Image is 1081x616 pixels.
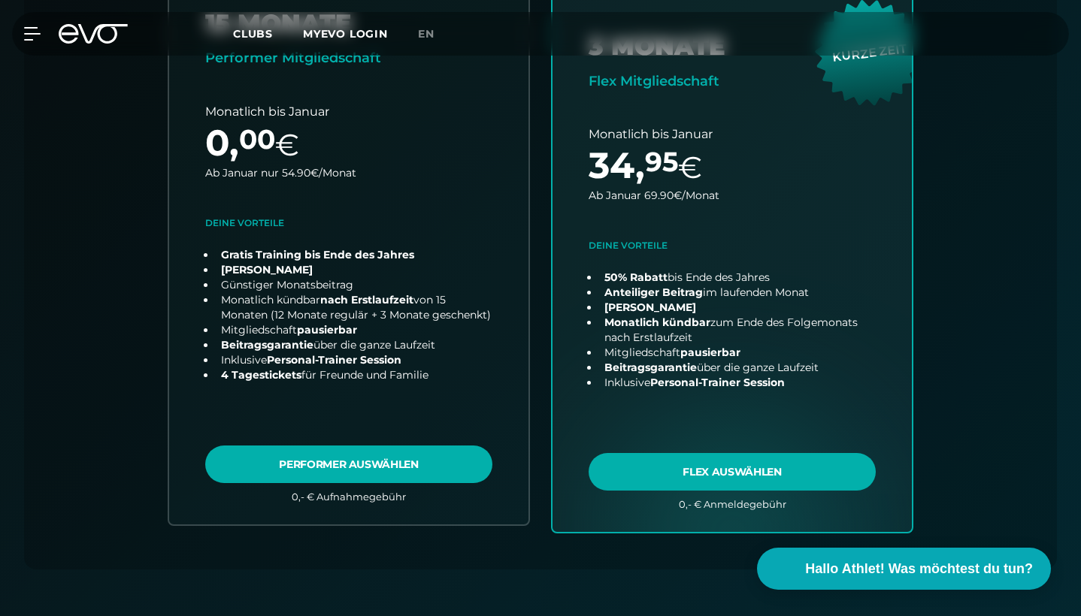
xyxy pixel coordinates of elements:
[233,27,273,41] span: Clubs
[757,548,1051,590] button: Hallo Athlet! Was möchtest du tun?
[418,26,453,43] a: en
[233,26,303,41] a: Clubs
[303,27,388,41] a: MYEVO LOGIN
[805,559,1033,579] span: Hallo Athlet! Was möchtest du tun?
[418,27,435,41] span: en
